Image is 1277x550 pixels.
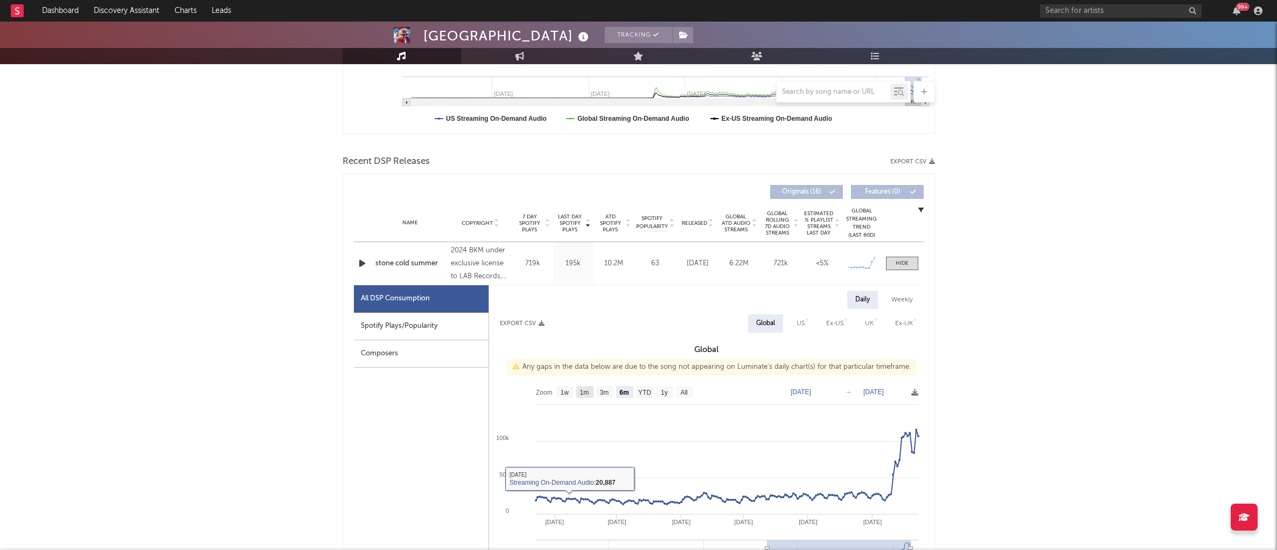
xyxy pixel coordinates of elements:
[599,389,609,396] text: 3m
[883,291,921,309] div: Weekly
[619,389,629,396] text: 6m
[851,185,924,199] button: Features(0)
[791,388,811,396] text: [DATE]
[536,389,553,396] text: Zoom
[763,258,799,269] div: 721k
[636,215,668,231] span: Spotify Popularity
[826,317,843,330] div: Ex-US
[890,159,935,165] button: Export CSV
[756,317,775,330] div: Global
[507,359,916,375] div: Any gaps in the data below are due to the song not appearing on Luminate's daily chart(s) for tha...
[1040,4,1202,18] input: Search for artists
[605,27,672,43] button: Tracking
[845,388,852,396] text: →
[721,115,832,122] text: Ex-US Streaming On-Demand Audio
[499,471,509,478] text: 50k
[489,343,924,356] h3: Global
[423,27,591,45] div: [GEOGRAPHIC_DATA]
[863,519,882,525] text: [DATE]
[515,214,544,233] span: 7 Day Spotify Plays
[804,258,840,269] div: <5%
[661,389,668,396] text: 1y
[846,207,878,239] div: Global Streaming Trend (Last 60D)
[858,189,908,195] span: Features ( 0 )
[777,88,890,97] input: Search by song name or URL
[560,389,569,396] text: 1w
[637,258,674,269] div: 63
[721,214,751,233] span: Global ATD Audio Streams
[680,389,687,396] text: All
[1236,3,1250,11] div: 99 +
[446,115,547,122] text: US Streaming On-Demand Audio
[734,519,753,525] text: [DATE]
[496,435,509,441] text: 100k
[895,317,913,330] div: Ex-UK
[682,220,707,226] span: Released
[556,258,591,269] div: 195k
[1233,6,1240,15] button: 99+
[451,244,510,283] div: 2024 BKM under exclusive license to LAB Records, Ltd
[361,292,430,305] div: All DSP Consumption
[577,115,689,122] text: Global Streaming On-Demand Audio
[638,389,651,396] text: YTD
[763,210,792,236] span: Global Rolling 7D Audio Streams
[847,291,878,309] div: Daily
[500,320,545,327] button: Export CSV
[672,519,690,525] text: [DATE]
[863,388,884,396] text: [DATE]
[556,214,584,233] span: Last Day Spotify Plays
[580,389,589,396] text: 1m
[515,258,550,269] div: 719k
[343,155,430,168] span: Recent DSP Releases
[865,317,874,330] div: UK
[608,519,626,525] text: [DATE]
[799,519,818,525] text: [DATE]
[354,313,489,340] div: Spotify Plays/Popularity
[596,214,625,233] span: ATD Spotify Plays
[545,519,564,525] text: [DATE]
[797,317,805,330] div: US
[777,189,827,195] span: Originals ( 16 )
[804,210,834,236] span: Estimated % Playlist Streams Last Day
[354,285,489,313] div: All DSP Consumption
[375,219,446,227] div: Name
[505,507,508,514] text: 0
[721,258,757,269] div: 6.22M
[596,258,631,269] div: 10.2M
[375,258,446,269] a: stone cold summer
[770,185,843,199] button: Originals(16)
[462,220,493,226] span: Copyright
[354,340,489,368] div: Composers
[680,258,716,269] div: [DATE]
